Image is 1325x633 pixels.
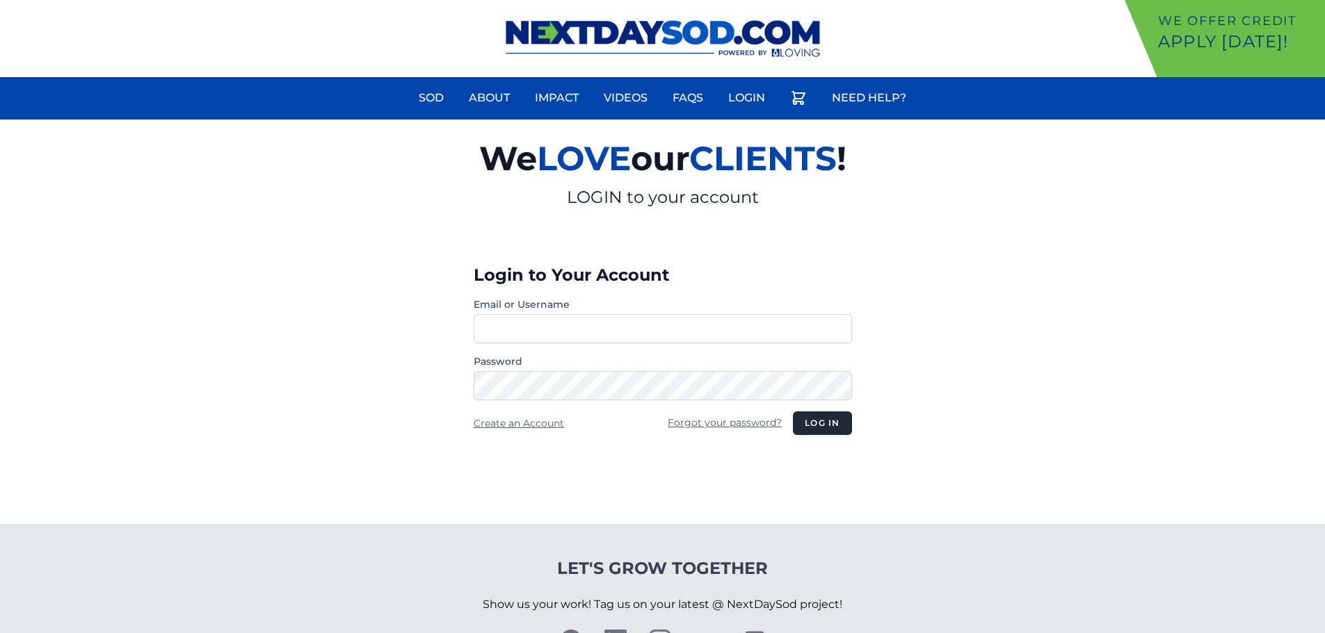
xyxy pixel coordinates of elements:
span: CLIENTS [689,138,837,179]
label: Password [474,354,852,368]
a: Create an Account [474,417,564,429]
a: Videos [595,81,656,115]
span: LOVE [537,138,631,179]
label: Email or Username [474,297,852,311]
a: About [460,81,518,115]
a: Need Help? [824,81,915,115]
p: Apply [DATE]! [1158,31,1319,53]
h3: Login to Your Account [474,264,852,286]
a: Sod [410,81,452,115]
a: FAQs [664,81,712,115]
p: LOGIN to your account [318,186,1008,208]
button: Log in [793,411,851,435]
a: Login [720,81,773,115]
a: Impact [527,81,587,115]
p: We offer Credit [1158,11,1319,31]
p: Show us your work! Tag us on your latest @ NextDaySod project! [483,579,842,630]
h4: Let's Grow Together [483,557,842,579]
a: Forgot your password? [668,416,782,429]
h2: We our ! [318,131,1008,186]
